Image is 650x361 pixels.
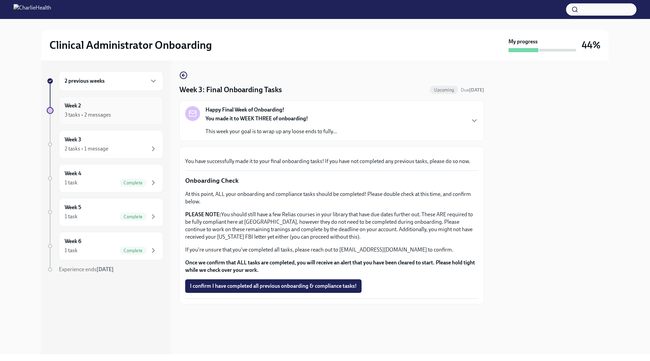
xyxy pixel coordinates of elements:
[205,106,284,114] strong: Happy Final Week of Onboarding!
[59,266,114,273] span: Experience ends
[469,87,484,93] strong: [DATE]
[179,85,282,95] h4: Week 3: Final Onboarding Tasks
[185,176,478,185] p: Onboarding Check
[508,38,538,45] strong: My progress
[47,96,163,125] a: Week 23 tasks • 2 messages
[65,102,81,109] h6: Week 2
[65,77,105,85] h6: 2 previous weeks
[430,87,458,93] span: Upcoming
[65,179,78,186] div: 1 task
[120,214,147,219] span: Complete
[461,87,484,93] span: August 30th, 2025 10:00
[120,248,147,253] span: Complete
[49,38,212,52] h2: Clinical Administrator Onboarding
[185,259,475,273] strong: Once we confirm that ALL tasks are completed, you will receive an alert that you have been cleare...
[582,39,601,51] h3: 44%
[96,266,114,273] strong: [DATE]
[120,180,147,185] span: Complete
[205,128,337,135] p: This week your goal is to wrap up any loose ends to fully...
[65,204,81,211] h6: Week 5
[65,111,111,119] div: 3 tasks • 2 messages
[47,164,163,193] a: Week 41 taskComplete
[185,211,221,218] strong: PLEASE NOTE:
[65,145,108,153] div: 2 tasks • 1 message
[461,87,484,93] span: Due
[205,115,308,122] strong: You made it to WEEK THREE of onboarding!
[65,213,78,220] div: 1 task
[65,136,81,143] h6: Week 3
[65,170,81,177] h6: Week 4
[65,247,78,254] div: 1 task
[185,158,478,165] p: You have successfully made it to your final onboarding tasks! If you have not completed any previ...
[59,71,163,91] div: 2 previous weeks
[14,4,51,15] img: CharlieHealth
[185,246,478,254] p: If you're unsure that you've completed all tasks, please reach out to [EMAIL_ADDRESS][DOMAIN_NAME...
[47,198,163,226] a: Week 51 taskComplete
[185,190,478,205] p: At this point, ALL your onboarding and compliance tasks should be completed! Please double check ...
[47,232,163,260] a: Week 61 taskComplete
[47,130,163,159] a: Week 32 tasks • 1 message
[190,283,357,289] span: I confirm I have completed all previous onboarding & compliance tasks!
[65,238,81,245] h6: Week 6
[185,211,478,241] p: You should still have a few Relias courses in your library that have due dates further out. These...
[185,279,362,293] button: I confirm I have completed all previous onboarding & compliance tasks!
